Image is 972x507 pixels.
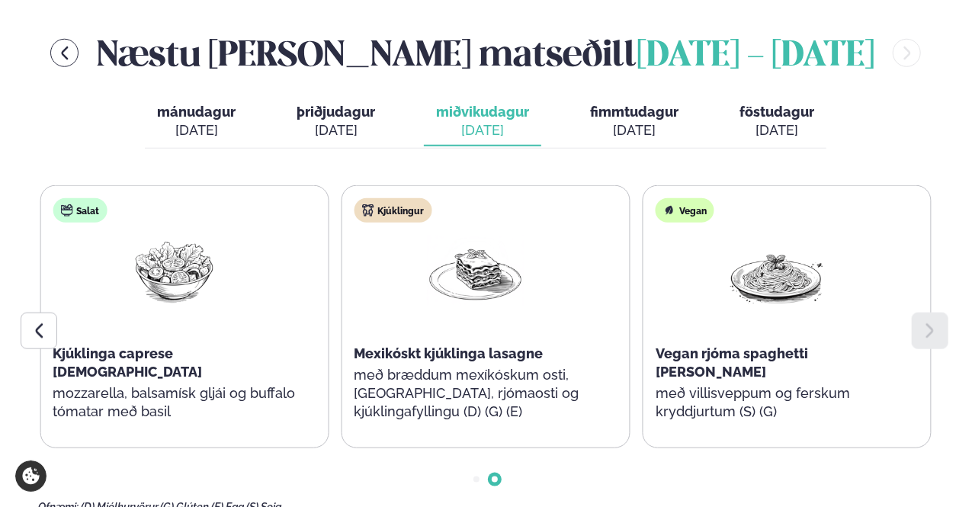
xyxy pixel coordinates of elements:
span: þriðjudagur [297,104,375,120]
div: Salat [53,198,107,223]
img: Spagetti.png [728,235,826,306]
div: Vegan [656,198,714,223]
img: chicken.svg [361,204,374,217]
button: miðvikudagur [DATE] [424,97,541,147]
span: miðvikudagur [436,104,529,120]
img: Salad.png [125,235,223,306]
span: föstudagur [739,104,814,120]
p: með villisveppum og ferskum kryddjurtum (S) (G) [656,384,898,421]
button: föstudagur [DATE] [727,97,826,147]
span: Go to slide 1 [473,477,480,483]
span: Kjúklinga caprese [DEMOGRAPHIC_DATA] [53,345,202,380]
div: Kjúklingur [354,198,431,223]
span: [DATE] - [DATE] [637,40,874,73]
button: fimmtudagur [DATE] [578,97,691,147]
h2: Næstu [PERSON_NAME] matseðill [97,28,874,78]
span: fimmtudagur [590,104,678,120]
div: [DATE] [157,121,236,140]
div: [DATE] [739,121,814,140]
img: Vegan.svg [663,204,675,217]
button: menu-btn-right [893,39,921,67]
span: Vegan rjóma spaghetti [PERSON_NAME] [656,345,808,380]
a: Cookie settings [15,460,47,492]
p: mozzarella, balsamísk gljái og buffalo tómatar með basil [53,384,295,421]
div: [DATE] [297,121,375,140]
img: salad.svg [60,204,72,217]
img: Lasagna.png [426,235,524,306]
span: Go to slide 2 [492,477,498,483]
p: með bræddum mexíkóskum osti, [GEOGRAPHIC_DATA], rjómaosti og kjúklingafyllingu (D) (G) (E) [354,366,596,421]
button: mánudagur [DATE] [145,97,248,147]
span: mánudagur [157,104,236,120]
button: þriðjudagur [DATE] [284,97,387,147]
div: [DATE] [436,121,529,140]
div: [DATE] [590,121,678,140]
button: menu-btn-left [50,39,79,67]
span: Mexikóskt kjúklinga lasagne [354,345,543,361]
